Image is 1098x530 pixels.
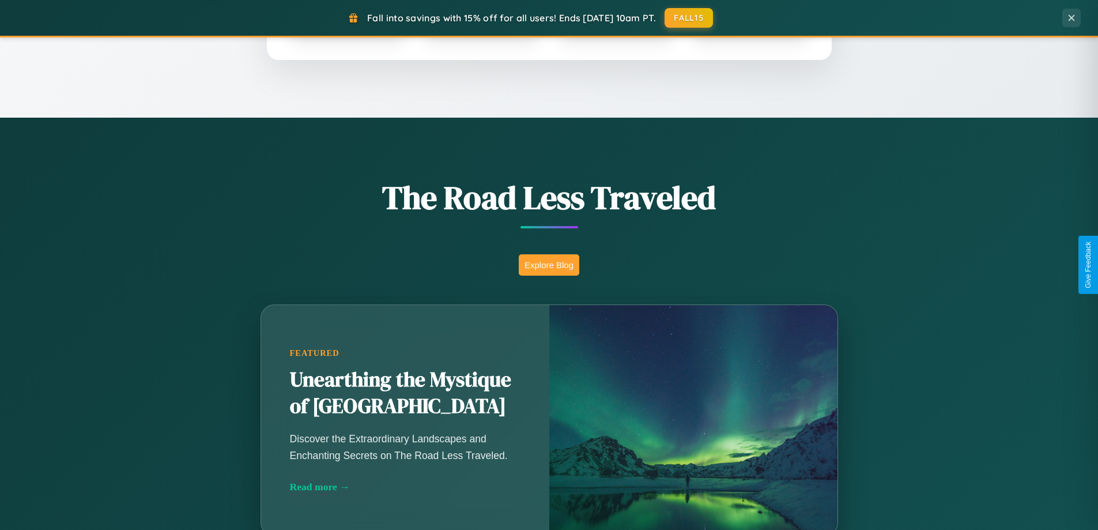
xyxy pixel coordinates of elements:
div: Featured [290,348,520,358]
h2: Unearthing the Mystique of [GEOGRAPHIC_DATA] [290,367,520,420]
p: Discover the Extraordinary Landscapes and Enchanting Secrets on The Road Less Traveled. [290,431,520,463]
button: Explore Blog [519,254,579,276]
div: Read more → [290,481,520,493]
span: Fall into savings with 15% off for all users! Ends [DATE] 10am PT. [367,12,656,24]
button: FALL15 [665,8,713,28]
h1: The Road Less Traveled [203,175,895,220]
div: Give Feedback [1084,242,1092,288]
